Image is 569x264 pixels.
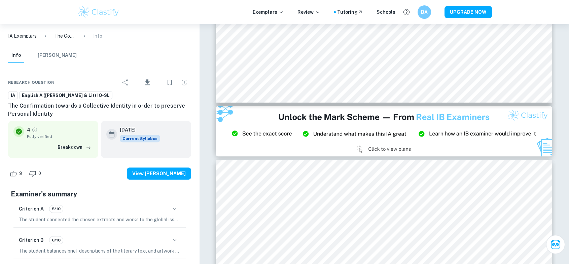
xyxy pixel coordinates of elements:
[337,8,363,16] a: Tutoring
[8,102,191,118] h6: The Confirmation towards a Collective Identity in order to preserve Personal Identity
[178,76,191,89] div: Report issue
[120,135,160,142] div: This exemplar is based on the current syllabus. Feel free to refer to it for inspiration/ideas wh...
[77,5,120,19] img: Clastify logo
[377,8,395,16] a: Schools
[20,92,112,99] span: English A ([PERSON_NAME] & Lit) IO-SL
[8,48,24,63] button: Info
[444,6,492,18] button: UPGRADE NOW
[401,6,412,18] button: Help and Feedback
[15,170,26,177] span: 9
[120,126,155,134] h6: [DATE]
[19,205,44,213] h6: Criterion A
[119,76,132,89] div: Share
[11,189,188,199] h5: Examiner's summary
[8,91,18,100] a: IA
[163,76,176,89] div: Bookmark
[546,235,565,254] button: Ask Clai
[32,127,38,133] a: Grade fully verified
[134,74,162,91] div: Download
[120,135,160,142] span: Current Syllabus
[38,48,77,63] button: [PERSON_NAME]
[27,134,93,140] span: Fully verified
[19,216,180,223] p: The student connected the chosen extracts and works to the global issue of preserving personal id...
[8,32,37,40] a: IA Exemplars
[19,91,112,100] a: English A ([PERSON_NAME] & Lit) IO-SL
[49,206,63,212] span: 5/10
[93,32,102,40] p: Info
[27,168,45,179] div: Dislike
[297,8,320,16] p: Review
[8,168,26,179] div: Like
[8,92,17,99] span: IA
[253,8,284,16] p: Exemplars
[127,167,191,180] button: View [PERSON_NAME]
[8,79,55,85] span: Research question
[19,236,44,244] h6: Criterion B
[19,247,180,255] p: The student balances brief descriptions of the literary text and artwork with analysis, demonstra...
[54,32,76,40] p: The Confirmation towards a Collective Identity in order to preserve Personal Identity
[216,106,552,156] img: Ad
[420,8,428,16] h6: BA
[27,126,30,134] p: 4
[49,237,63,243] span: 6/10
[56,142,93,152] button: Breakdown
[35,170,45,177] span: 0
[418,5,431,19] button: BA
